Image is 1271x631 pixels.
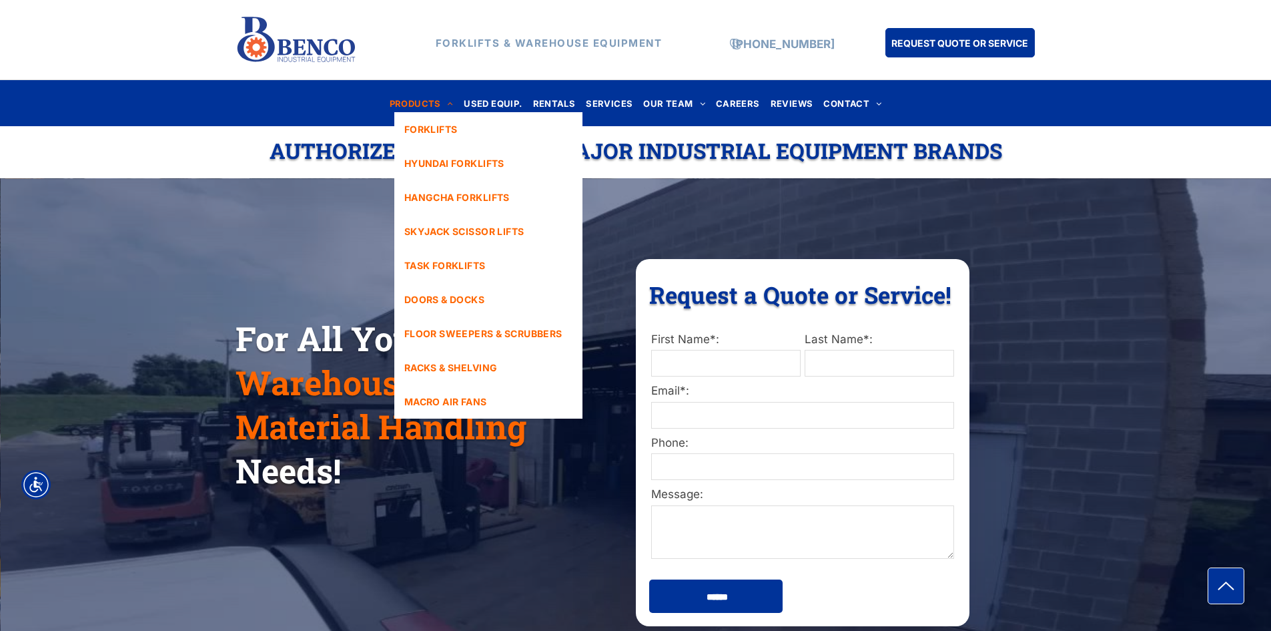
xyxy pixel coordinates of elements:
[21,470,51,499] div: Accessibility Menu
[236,317,428,361] span: For All Your
[580,94,638,112] a: SERVICES
[236,449,341,493] span: Needs!
[651,435,954,452] label: Phone:
[394,351,582,385] a: RACKS & SHELVING
[711,94,765,112] a: CAREERS
[236,405,526,449] span: Material Handling
[404,190,510,204] span: HANGCHA FORKLIFTS
[891,31,1028,55] span: REQUEST QUOTE OR SERVICE
[236,361,416,405] span: Warehouse
[404,156,504,170] span: HYUNDAI FORKLIFTS
[651,486,954,503] label: Message:
[436,37,663,49] strong: FORKLIFTS & WAREHOUSE EQUIPMENT
[404,258,486,272] span: TASK FORKLIFTS
[638,94,711,112] a: OUR TEAM
[765,94,819,112] a: REVIEWS
[651,383,954,400] label: Email*:
[732,37,835,51] a: [PHONE_NUMBER]
[805,331,954,349] label: Last Name*:
[528,94,581,112] a: RENTALS
[394,248,582,282] a: TASK FORKLIFTS
[458,94,527,112] a: USED EQUIP.
[651,331,801,349] label: First Name*:
[390,94,454,112] span: PRODUCTS
[394,317,582,351] a: FLOOR SWEEPERS & SCRUBBERS
[394,180,582,214] a: HANGCHA FORKLIFTS
[394,112,582,146] a: FORKLIFTS
[404,361,498,375] span: RACKS & SHELVING
[818,94,887,112] a: CONTACT
[404,327,562,341] span: FLOOR SWEEPERS & SCRUBBERS
[394,214,582,248] a: SKYJACK SCISSOR LIFTS
[885,28,1035,57] a: REQUEST QUOTE OR SERVICE
[394,282,582,317] a: DOORS & DOCKS
[404,122,458,136] span: FORKLIFTS
[404,395,487,409] span: MACRO AIR FANS
[649,279,951,310] span: Request a Quote or Service!
[394,385,582,419] a: MACRO AIR FANS
[270,136,1002,165] span: Authorized Dealer For Major Industrial Equipment Brands
[394,146,582,180] a: HYUNDAI FORKLIFTS
[384,94,459,112] a: PRODUCTS
[404,224,524,238] span: SKYJACK SCISSOR LIFTS
[404,292,484,306] span: DOORS & DOCKS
